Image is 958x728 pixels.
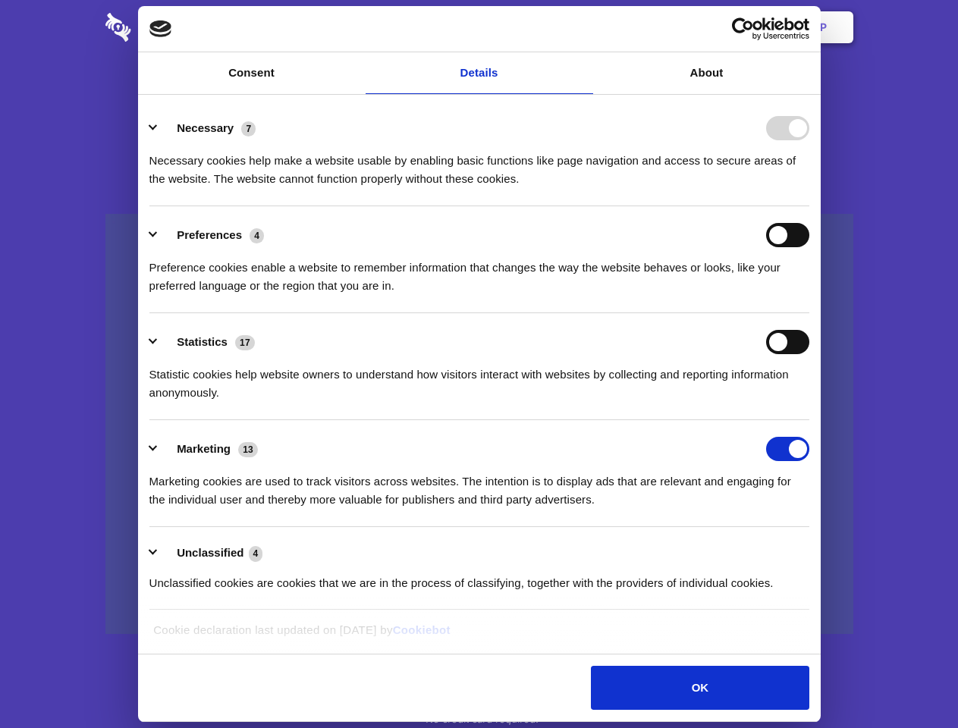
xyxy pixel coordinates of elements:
a: About [593,52,821,94]
span: 17 [235,335,255,350]
button: Statistics (17) [149,330,265,354]
div: Necessary cookies help make a website usable by enabling basic functions like page navigation and... [149,140,809,188]
button: Preferences (4) [149,223,274,247]
a: Cookiebot [393,623,451,636]
span: 4 [250,228,264,243]
div: Statistic cookies help website owners to understand how visitors interact with websites by collec... [149,354,809,402]
div: Preference cookies enable a website to remember information that changes the way the website beha... [149,247,809,295]
h4: Auto-redaction of sensitive data, encrypted data sharing and self-destructing private chats. Shar... [105,138,853,188]
span: 7 [241,121,256,136]
img: logo-wordmark-white-trans-d4663122ce5f474addd5e946df7df03e33cb6a1c49d2221995e7729f52c070b2.svg [105,13,235,42]
div: Marketing cookies are used to track visitors across websites. The intention is to display ads tha... [149,461,809,509]
button: Necessary (7) [149,116,265,140]
label: Statistics [177,335,228,348]
button: Marketing (13) [149,437,268,461]
a: Details [366,52,593,94]
a: Pricing [445,4,511,51]
div: Cookie declaration last updated on [DATE] by [142,621,816,651]
a: Consent [138,52,366,94]
img: logo [149,20,172,37]
button: Unclassified (4) [149,544,272,563]
span: 13 [238,442,258,457]
a: Wistia video thumbnail [105,214,853,635]
label: Marketing [177,442,231,455]
a: Login [688,4,754,51]
label: Preferences [177,228,242,241]
div: Unclassified cookies are cookies that we are in the process of classifying, together with the pro... [149,563,809,592]
h1: Eliminate Slack Data Loss. [105,68,853,123]
iframe: Drift Widget Chat Controller [882,652,940,710]
span: 4 [249,546,263,561]
label: Necessary [177,121,234,134]
button: OK [591,666,809,710]
a: Contact [615,4,685,51]
a: Usercentrics Cookiebot - opens in a new window [677,17,809,40]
